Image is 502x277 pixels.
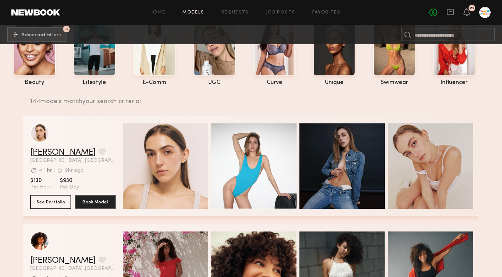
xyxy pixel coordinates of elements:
[73,80,116,86] div: lifestyle
[373,80,415,86] div: swimwear
[221,10,249,15] a: Requests
[313,80,355,86] div: unique
[39,168,52,173] div: < 1 hr
[266,10,296,15] a: Job Posts
[30,90,473,105] div: 144 models match your search criteria:
[470,6,475,10] div: 22
[182,10,204,15] a: Models
[60,177,79,184] span: $930
[30,195,71,209] button: See Portfolio
[30,184,51,191] span: Per Hour
[75,195,116,209] button: Book Model
[193,80,236,86] div: UGC
[312,10,340,15] a: Favorites
[7,27,67,42] button: 3Advanced Filters
[253,80,296,86] div: curve
[30,177,51,184] span: $130
[150,10,166,15] a: Home
[133,80,176,86] div: e-comm
[30,266,116,271] span: [GEOGRAPHIC_DATA], [GEOGRAPHIC_DATA]
[60,184,79,191] span: Per Day
[30,256,96,265] a: [PERSON_NAME]
[21,33,61,38] span: Advanced Filters
[65,168,84,173] div: 8hr ago
[30,148,96,157] a: [PERSON_NAME]
[433,80,475,86] div: influencer
[66,27,68,31] span: 3
[14,80,56,86] div: beauty
[30,158,116,163] span: [GEOGRAPHIC_DATA], [GEOGRAPHIC_DATA]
